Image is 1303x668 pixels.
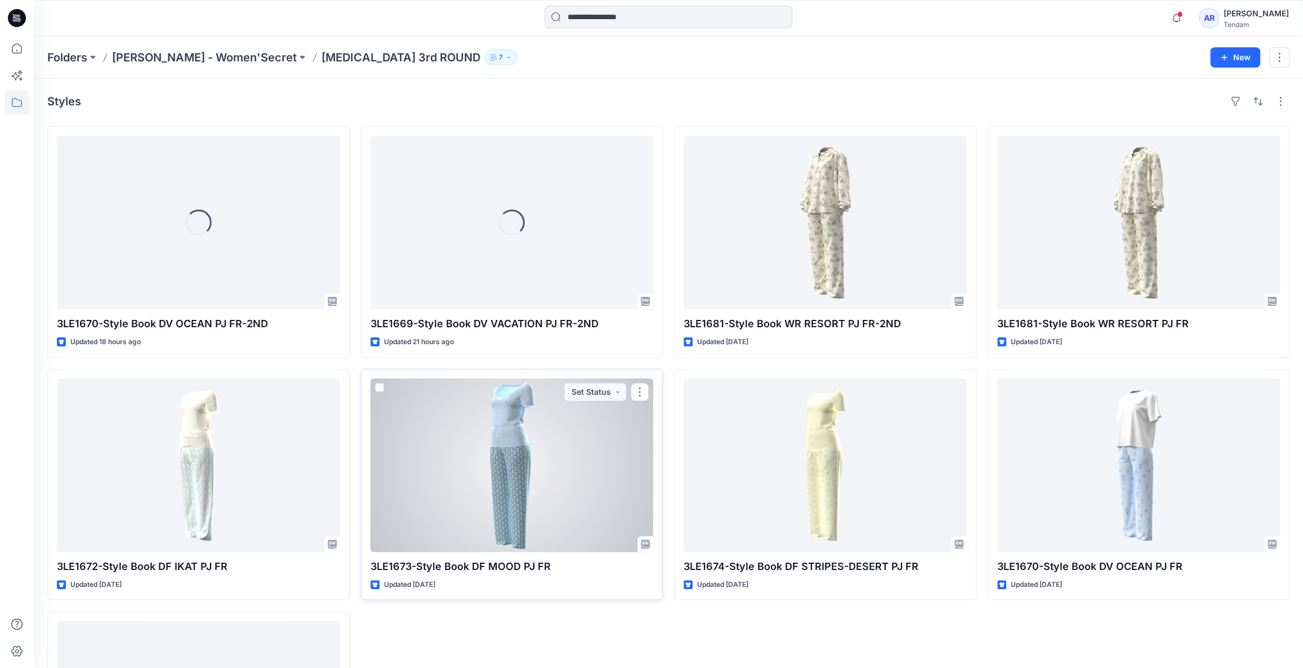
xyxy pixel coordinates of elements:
p: Updated 18 hours ago [70,336,141,348]
a: [PERSON_NAME] - Women'Secret [112,50,297,65]
p: Updated [DATE] [384,579,435,591]
a: Folders [47,50,87,65]
p: 3LE1670-Style Book DV OCEAN PJ FR-2ND [57,316,340,332]
p: 3LE1681-Style Book WR RESORT PJ FR [997,316,1280,332]
p: 3LE1670-Style Book DV OCEAN PJ FR [997,559,1280,575]
a: 3LE1672-Style Book DF IKAT PJ FR [57,378,340,552]
p: Updated [DATE] [697,579,748,591]
a: 3LE1681-Style Book WR RESORT PJ FR-2ND [684,136,967,309]
div: Tendam [1224,20,1289,29]
p: Updated [DATE] [70,579,122,591]
p: 3LE1681-Style Book WR RESORT PJ FR-2ND [684,316,967,332]
p: 3LE1669-Style Book DV VACATION PJ FR-2ND [371,316,654,332]
p: 3LE1672-Style Book DF IKAT PJ FR [57,559,340,575]
div: [PERSON_NAME] [1224,7,1289,20]
p: Updated [DATE] [1011,579,1062,591]
p: Updated [DATE] [1011,336,1062,348]
p: 3LE1673-Style Book DF MOOD PJ FR [371,559,654,575]
a: 3LE1670-Style Book DV OCEAN PJ FR [997,378,1280,552]
h4: Styles [47,95,81,108]
a: 3LE1673-Style Book DF MOOD PJ FR [371,378,654,552]
p: 7 [499,51,503,64]
p: [MEDICAL_DATA] 3rd ROUND [322,50,480,65]
a: 3LE1674-Style Book DF STRIPES-DESERT PJ FR [684,378,967,552]
p: 3LE1674-Style Book DF STRIPES-DESERT PJ FR [684,559,967,575]
button: New [1210,47,1260,68]
p: Updated [DATE] [697,336,748,348]
a: 3LE1681-Style Book WR RESORT PJ FR [997,136,1280,309]
div: AR [1199,8,1219,28]
p: Updated 21 hours ago [384,336,454,348]
button: 7 [485,50,517,65]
